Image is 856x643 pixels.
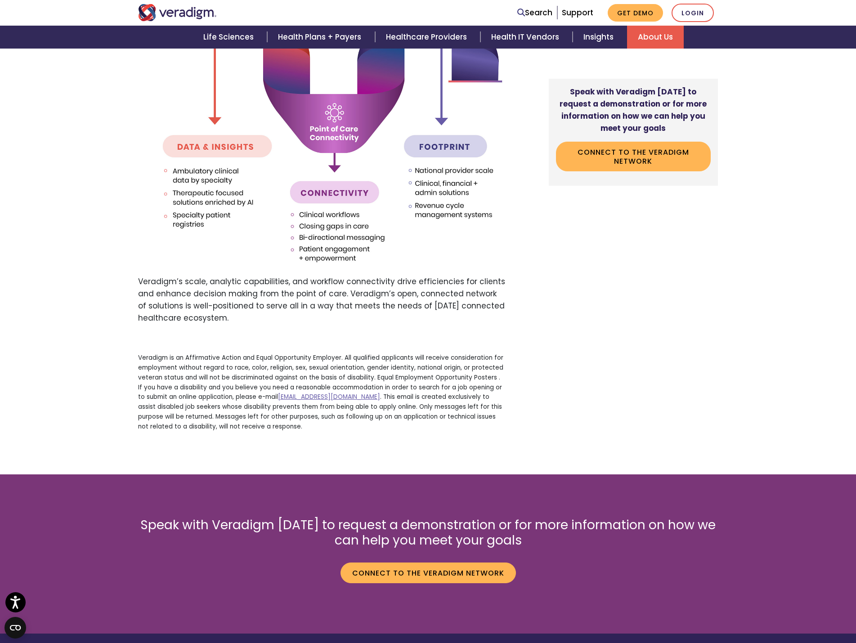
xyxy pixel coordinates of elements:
img: Veradigm logo [138,4,217,21]
a: Login [672,4,714,22]
p: Veradigm’s scale, analytic capabilities, and workflow connectivity drive efficiencies for clients... [138,276,506,325]
a: Healthcare Providers [375,26,480,49]
a: Connect to the Veradigm Network [341,563,516,583]
a: Life Sciences [193,26,267,49]
p: Veradigm is an Affirmative Action and Equal Opportunity Employer. All qualified applicants will r... [138,353,506,431]
h2: Speak with Veradigm [DATE] to request a demonstration or for more information on how we can help ... [138,518,718,548]
strong: Speak with Veradigm [DATE] to request a demonstration or for more information on how we can help ... [560,86,707,134]
a: Search [517,7,552,19]
a: Support [562,7,593,18]
a: Health Plans + Payers [267,26,375,49]
a: Connect to the Veradigm Network [556,142,711,171]
a: Insights [573,26,627,49]
a: Health IT Vendors [480,26,573,49]
a: Get Demo [608,4,663,22]
a: About Us [627,26,684,49]
button: Open CMP widget [4,617,26,639]
a: [EMAIL_ADDRESS][DOMAIN_NAME] [278,393,380,401]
